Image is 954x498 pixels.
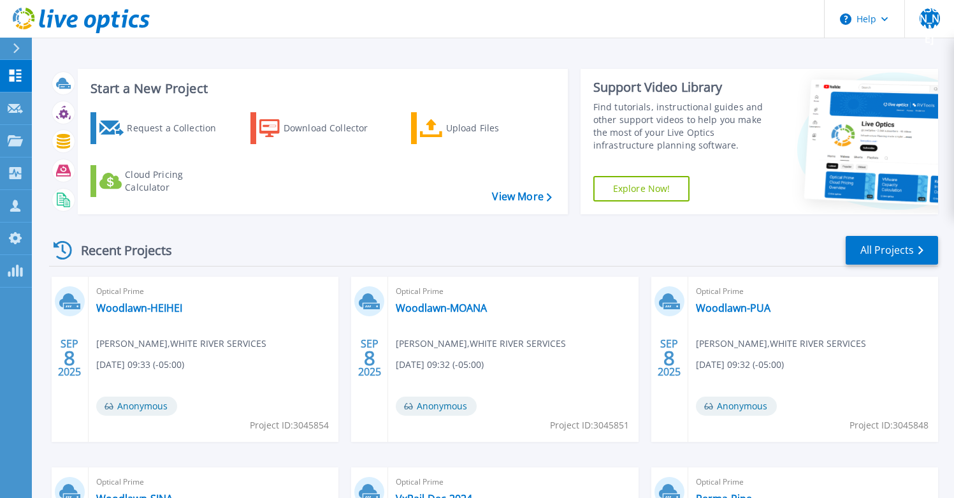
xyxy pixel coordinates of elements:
[57,335,82,381] div: SEP 2025
[96,475,331,489] span: Optical Prime
[396,337,566,351] span: [PERSON_NAME] , WHITE RIVER SERVICES
[696,337,866,351] span: [PERSON_NAME] , WHITE RIVER SERVICES
[125,168,227,194] div: Cloud Pricing Calculator
[396,284,630,298] span: Optical Prime
[96,284,331,298] span: Optical Prime
[593,176,690,201] a: Explore Now!
[663,353,675,363] span: 8
[550,418,629,432] span: Project ID: 3045851
[411,112,553,144] a: Upload Files
[96,397,177,416] span: Anonymous
[696,284,930,298] span: Optical Prime
[846,236,938,265] a: All Projects
[64,353,75,363] span: 8
[696,397,777,416] span: Anonymous
[396,475,630,489] span: Optical Prime
[49,235,189,266] div: Recent Projects
[90,112,233,144] a: Request a Collection
[90,82,551,96] h3: Start a New Project
[593,79,772,96] div: Support Video Library
[696,358,784,372] span: [DATE] 09:32 (-05:00)
[96,337,266,351] span: [PERSON_NAME] , WHITE RIVER SERVICES
[284,115,386,141] div: Download Collector
[696,302,770,314] a: Woodlawn-PUA
[96,302,182,314] a: Woodlawn-HEIHEI
[657,335,681,381] div: SEP 2025
[127,115,229,141] div: Request a Collection
[396,302,487,314] a: Woodlawn-MOANA
[90,165,233,197] a: Cloud Pricing Calculator
[446,115,548,141] div: Upload Files
[364,353,375,363] span: 8
[396,397,477,416] span: Anonymous
[696,475,930,489] span: Optical Prime
[593,101,772,152] div: Find tutorials, instructional guides and other support videos to help you make the most of your L...
[250,418,329,432] span: Project ID: 3045854
[250,112,393,144] a: Download Collector
[358,335,382,381] div: SEP 2025
[492,191,551,203] a: View More
[849,418,929,432] span: Project ID: 3045848
[96,358,184,372] span: [DATE] 09:33 (-05:00)
[396,358,484,372] span: [DATE] 09:32 (-05:00)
